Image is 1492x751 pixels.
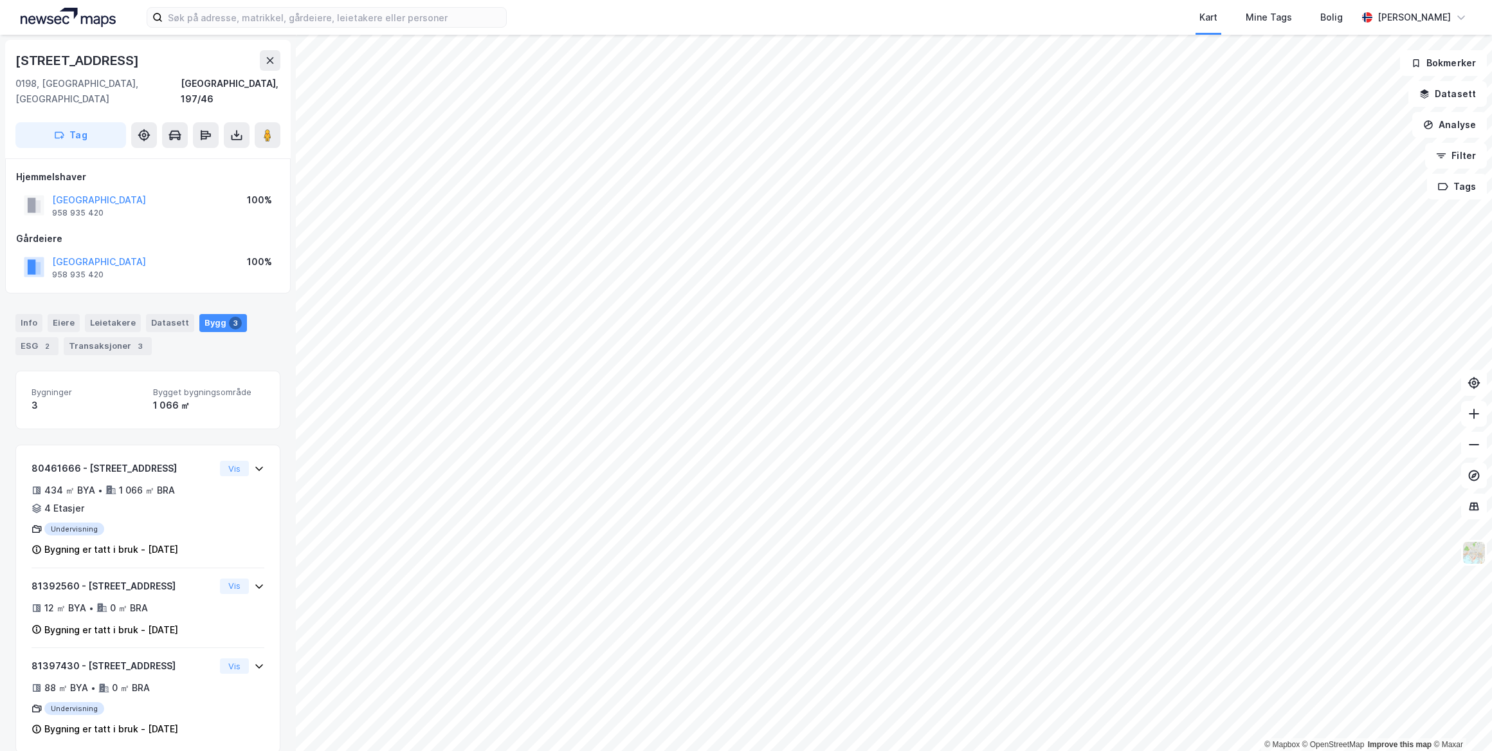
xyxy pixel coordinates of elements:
[21,8,116,27] img: logo.a4113a55bc3d86da70a041830d287a7e.svg
[1400,50,1487,76] button: Bokmerker
[52,208,104,218] div: 958 935 420
[32,387,143,398] span: Bygninger
[1320,10,1343,25] div: Bolig
[89,603,94,613] div: •
[1427,174,1487,199] button: Tags
[220,658,249,674] button: Vis
[110,600,148,616] div: 0 ㎡ BRA
[44,680,88,696] div: 88 ㎡ BYA
[64,337,152,355] div: Transaksjoner
[1425,143,1487,169] button: Filter
[1246,10,1292,25] div: Mine Tags
[199,314,247,332] div: Bygg
[32,579,215,594] div: 81392560 - [STREET_ADDRESS]
[229,317,242,329] div: 3
[48,314,80,332] div: Eiere
[1462,541,1486,565] img: Z
[44,542,178,557] div: Bygning er tatt i bruk - [DATE]
[91,683,96,693] div: •
[1412,112,1487,138] button: Analyse
[32,398,143,413] div: 3
[44,600,86,616] div: 12 ㎡ BYA
[247,192,272,208] div: 100%
[98,485,103,496] div: •
[44,501,84,516] div: 4 Etasjer
[32,461,215,476] div: 80461666 - [STREET_ADDRESS]
[15,314,42,332] div: Info
[32,658,215,674] div: 81397430 - [STREET_ADDRESS]
[15,50,141,71] div: [STREET_ADDRESS]
[1302,740,1365,749] a: OpenStreetMap
[220,579,249,594] button: Vis
[1428,689,1492,751] div: Kontrollprogram for chat
[181,76,280,107] div: [GEOGRAPHIC_DATA], 197/46
[16,231,280,246] div: Gårdeiere
[16,169,280,185] div: Hjemmelshaver
[52,270,104,280] div: 958 935 420
[15,76,181,107] div: 0198, [GEOGRAPHIC_DATA], [GEOGRAPHIC_DATA]
[1199,10,1217,25] div: Kart
[163,8,506,27] input: Søk på adresse, matrikkel, gårdeiere, leietakere eller personer
[247,254,272,270] div: 100%
[112,680,150,696] div: 0 ㎡ BRA
[44,483,95,498] div: 434 ㎡ BYA
[1368,740,1432,749] a: Improve this map
[153,387,264,398] span: Bygget bygningsområde
[220,461,249,476] button: Vis
[15,337,59,355] div: ESG
[1264,740,1300,749] a: Mapbox
[1408,81,1487,107] button: Datasett
[44,721,178,737] div: Bygning er tatt i bruk - [DATE]
[153,398,264,413] div: 1 066 ㎡
[44,622,178,638] div: Bygning er tatt i bruk - [DATE]
[1378,10,1451,25] div: [PERSON_NAME]
[85,314,141,332] div: Leietakere
[119,483,175,498] div: 1 066 ㎡ BRA
[146,314,194,332] div: Datasett
[134,340,147,353] div: 3
[1428,689,1492,751] iframe: Chat Widget
[15,122,126,148] button: Tag
[41,340,53,353] div: 2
